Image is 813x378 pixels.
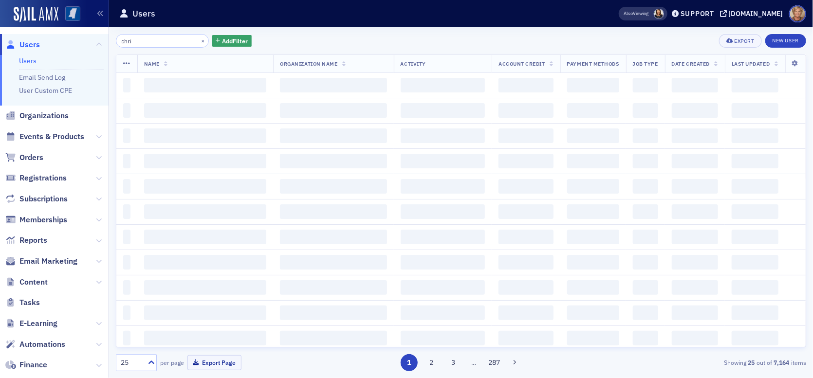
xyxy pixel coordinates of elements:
[401,128,485,143] span: ‌
[567,255,619,270] span: ‌
[633,78,658,92] span: ‌
[567,331,619,345] span: ‌
[132,8,155,19] h1: Users
[5,256,77,267] a: Email Marketing
[633,230,658,244] span: ‌
[280,255,387,270] span: ‌
[499,154,553,168] span: ‌
[19,73,65,82] a: Email Send Log
[567,280,619,295] span: ‌
[123,204,130,219] span: ‌
[5,39,40,50] a: Users
[732,103,778,118] span: ‌
[14,7,58,22] img: SailAMX
[19,277,48,288] span: Content
[19,360,47,370] span: Finance
[123,128,130,143] span: ‌
[401,154,485,168] span: ‌
[160,358,184,367] label: per page
[144,78,267,92] span: ‌
[280,179,387,194] span: ‌
[765,34,806,48] a: New User
[423,354,440,371] button: 2
[672,204,718,219] span: ‌
[732,154,778,168] span: ‌
[732,204,778,219] span: ‌
[144,230,267,244] span: ‌
[280,78,387,92] span: ‌
[633,154,658,168] span: ‌
[144,280,267,295] span: ‌
[5,131,84,142] a: Events & Products
[672,331,718,345] span: ‌
[672,179,718,194] span: ‌
[499,331,553,345] span: ‌
[633,179,658,194] span: ‌
[746,358,757,367] strong: 25
[144,331,267,345] span: ‌
[633,331,658,345] span: ‌
[735,38,755,44] div: Export
[672,280,718,295] span: ‌
[280,280,387,295] span: ‌
[583,358,806,367] div: Showing out of items
[681,9,714,18] div: Support
[401,306,485,320] span: ‌
[624,10,633,17] div: Also
[772,358,791,367] strong: 7,164
[19,152,43,163] span: Orders
[633,255,658,270] span: ‌
[19,297,40,308] span: Tasks
[144,60,160,67] span: Name
[401,230,485,244] span: ‌
[5,173,67,183] a: Registrations
[144,306,267,320] span: ‌
[123,154,130,168] span: ‌
[123,280,130,295] span: ‌
[633,103,658,118] span: ‌
[19,235,47,246] span: Reports
[499,204,553,219] span: ‌
[144,204,267,219] span: ‌
[401,78,485,92] span: ‌
[199,36,207,45] button: ×
[499,78,553,92] span: ‌
[654,9,664,19] span: Noma Burge
[732,78,778,92] span: ‌
[5,152,43,163] a: Orders
[144,128,267,143] span: ‌
[672,306,718,320] span: ‌
[5,297,40,308] a: Tasks
[633,306,658,320] span: ‌
[672,60,710,67] span: Date Created
[499,255,553,270] span: ‌
[567,204,619,219] span: ‌
[672,103,718,118] span: ‌
[567,154,619,168] span: ‌
[19,318,57,329] span: E-Learning
[499,306,553,320] span: ‌
[624,10,649,17] span: Viewing
[732,230,778,244] span: ‌
[144,103,267,118] span: ‌
[280,204,387,219] span: ‌
[401,60,426,67] span: Activity
[401,331,485,345] span: ‌
[19,56,37,65] a: Users
[499,280,553,295] span: ‌
[732,255,778,270] span: ‌
[732,60,770,67] span: Last Updated
[19,131,84,142] span: Events & Products
[280,230,387,244] span: ‌
[499,230,553,244] span: ‌
[280,154,387,168] span: ‌
[499,60,545,67] span: Account Credit
[401,280,485,295] span: ‌
[401,204,485,219] span: ‌
[720,10,787,17] button: [DOMAIN_NAME]
[5,194,68,204] a: Subscriptions
[65,6,80,21] img: SailAMX
[5,339,65,350] a: Automations
[19,215,67,225] span: Memberships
